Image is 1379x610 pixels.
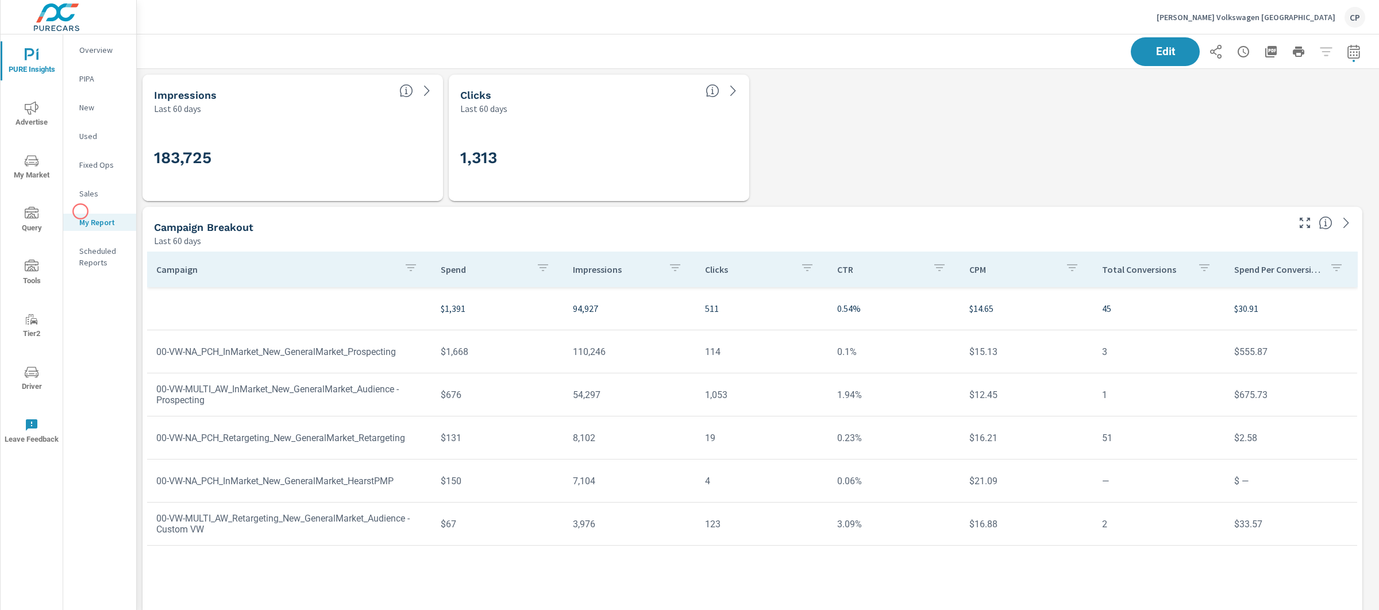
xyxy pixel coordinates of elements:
div: Overview [63,41,136,59]
h5: Campaign Breakout [154,221,253,233]
div: Used [63,128,136,145]
td: $ — [1225,466,1357,496]
p: Used [79,130,127,142]
p: Fixed Ops [79,159,127,171]
p: Impressions [573,264,659,275]
p: $14.65 [969,302,1083,315]
p: 0.54% [837,302,951,315]
td: $150 [432,466,564,496]
span: My Market [4,154,59,182]
button: "Export Report to PDF" [1259,40,1282,63]
button: Print Report [1287,40,1310,63]
td: $131 [432,423,564,453]
p: Last 60 days [460,102,507,115]
p: $1,391 [441,302,554,315]
td: $676 [432,380,564,410]
p: $30.91 [1234,302,1348,315]
h3: 1,313 [460,148,738,168]
div: nav menu [1,34,63,457]
p: Last 60 days [154,102,201,115]
p: Total Conversions [1102,264,1188,275]
td: $21.09 [960,466,1092,496]
td: $675.73 [1225,380,1357,410]
td: 3,976 [564,509,696,539]
span: This is a summary of Display performance results by campaign. Each column can be sorted. [1319,216,1332,230]
div: Scheduled Reports [63,242,136,271]
div: Fixed Ops [63,156,136,173]
p: Campaign [156,264,395,275]
td: 1.94% [828,380,960,410]
td: — [1093,466,1225,496]
p: Overview [79,44,127,56]
td: $555.87 [1225,337,1357,366]
td: $16.88 [960,509,1092,539]
td: $33.57 [1225,509,1357,539]
div: My Report [63,214,136,231]
span: Edit [1142,47,1188,57]
a: See more details in report [418,82,436,100]
td: $15.13 [960,337,1092,366]
td: $12.45 [960,380,1092,410]
div: New [63,99,136,116]
a: See more details in report [724,82,742,100]
td: 54,297 [564,380,696,410]
p: 511 [705,302,819,315]
p: CPM [969,264,1056,275]
td: 0.06% [828,466,960,496]
td: 1 [1093,380,1225,410]
td: 123 [696,509,828,539]
p: 94,927 [573,302,687,315]
td: 3 [1093,337,1225,366]
td: 00-VW-MULTI_AW_Retargeting_New_GeneralMarket_Audience - Custom VW [147,504,432,544]
p: [PERSON_NAME] Volkswagen [GEOGRAPHIC_DATA] [1157,12,1335,22]
td: 19 [696,423,828,453]
td: 00-VW-MULTI_AW_InMarket_New_GeneralMarket_Audience - Prospecting [147,375,432,415]
p: CTR [837,264,923,275]
td: 00-VW-NA_PCH_InMarket_New_GeneralMarket_HearstPMP [147,466,432,496]
td: $16.21 [960,423,1092,453]
p: Scheduled Reports [79,245,127,268]
td: 00-VW-NA_PCH_InMarket_New_GeneralMarket_Prospecting [147,337,432,366]
td: 51 [1093,423,1225,453]
button: Make Fullscreen [1296,214,1314,232]
p: Clicks [705,264,791,275]
span: Query [4,207,59,235]
td: $2.58 [1225,423,1357,453]
button: Share Report [1204,40,1227,63]
p: Sales [79,188,127,199]
p: Last 60 days [154,234,201,248]
h5: Clicks [460,89,491,101]
span: The number of times an ad was clicked by a consumer. [706,84,719,98]
td: 7,104 [564,466,696,496]
button: Select Date Range [1342,40,1365,63]
div: CP [1345,7,1365,28]
p: Spend [441,264,527,275]
a: See more details in report [1337,214,1355,232]
td: 4 [696,466,828,496]
h5: Impressions [154,89,217,101]
td: 2 [1093,509,1225,539]
span: The number of times an ad was shown on your behalf. [399,84,413,98]
td: 110,246 [564,337,696,366]
span: Leave Feedback [4,418,59,446]
div: Sales [63,185,136,202]
span: PURE Insights [4,48,59,76]
td: 8,102 [564,423,696,453]
td: $1,668 [432,337,564,366]
td: 114 [696,337,828,366]
h3: 183,725 [154,148,432,168]
td: 0.1% [828,337,960,366]
button: Edit [1131,37,1200,66]
p: 45 [1102,302,1216,315]
td: $67 [432,509,564,539]
span: Tools [4,260,59,288]
td: 00-VW-NA_PCH_Retargeting_New_GeneralMarket_Retargeting [147,423,432,453]
p: New [79,102,127,113]
td: 1,053 [696,380,828,410]
span: Driver [4,365,59,393]
span: Advertise [4,101,59,129]
div: PIPA [63,70,136,87]
p: Spend Per Conversion [1234,264,1320,275]
p: PIPA [79,73,127,84]
p: My Report [79,217,127,228]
